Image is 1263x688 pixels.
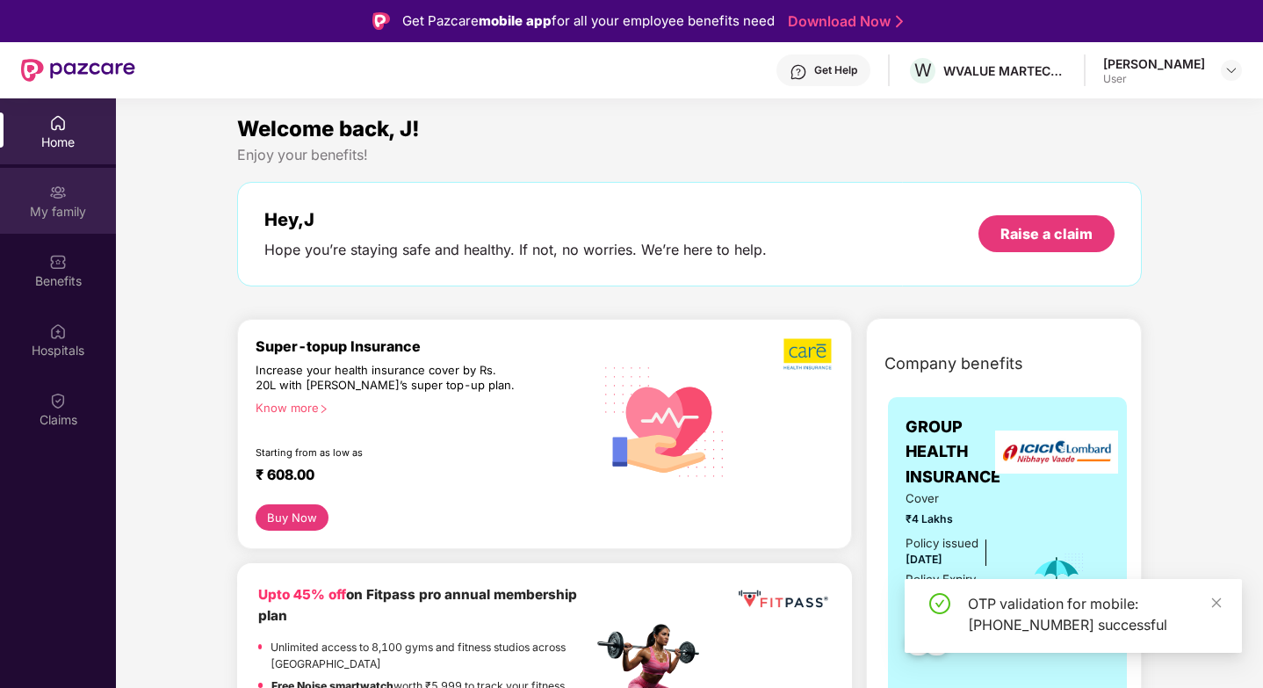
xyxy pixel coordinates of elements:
[906,489,1005,508] span: Cover
[1000,224,1093,243] div: Raise a claim
[735,584,831,614] img: fppp.png
[593,347,738,494] img: svg+xml;base64,PHN2ZyB4bWxucz0iaHR0cDovL3d3dy53My5vcmcvMjAwMC9zdmciIHhtbG5zOnhsaW5rPSJodHRwOi8vd3...
[21,59,135,82] img: New Pazcare Logo
[906,511,1005,527] span: ₹4 Lakhs
[995,431,1118,474] img: insurerLogo
[256,337,593,355] div: Super-topup Insurance
[1224,63,1238,77] img: svg+xml;base64,PHN2ZyBpZD0iRHJvcGRvd24tMzJ4MzIiIHhtbG5zPSJodHRwOi8vd3d3LnczLm9yZy8yMDAwL3N2ZyIgd2...
[906,534,978,553] div: Policy issued
[1210,597,1223,609] span: close
[256,401,582,413] div: Know more
[264,209,767,230] div: Hey, J
[264,241,767,259] div: Hope you’re staying safe and healthy. If not, no worries. We’re here to help.
[1103,72,1205,86] div: User
[258,586,577,624] b: on Fitpass pro annual membership plan
[256,466,575,487] div: ₹ 608.00
[1103,55,1205,72] div: [PERSON_NAME]
[479,12,552,29] strong: mobile app
[256,363,517,394] div: Increase your health insurance cover by Rs. 20L with [PERSON_NAME]’s super top-up plan.
[237,146,1143,164] div: Enjoy your benefits!
[906,553,942,566] span: [DATE]
[319,404,328,414] span: right
[788,12,898,31] a: Download Now
[256,446,518,459] div: Starting from as low as
[256,504,328,531] button: Buy Now
[49,322,67,340] img: svg+xml;base64,PHN2ZyBpZD0iSG9zcGl0YWxzIiB4bWxucz0iaHR0cDovL3d3dy53My5vcmcvMjAwMC9zdmciIHdpZHRoPS...
[258,586,346,603] b: Upto 45% off
[814,63,857,77] div: Get Help
[1028,552,1086,610] img: icon
[896,12,903,31] img: Stroke
[372,12,390,30] img: Logo
[884,351,1023,376] span: Company benefits
[49,253,67,271] img: svg+xml;base64,PHN2ZyBpZD0iQmVuZWZpdHMiIHhtbG5zPSJodHRwOi8vd3d3LnczLm9yZy8yMDAwL3N2ZyIgd2lkdGg9Ij...
[402,11,775,32] div: Get Pazcare for all your employee benefits need
[49,114,67,132] img: svg+xml;base64,PHN2ZyBpZD0iSG9tZSIgeG1sbnM9Imh0dHA6Ly93d3cudzMub3JnLzIwMDAvc3ZnIiB3aWR0aD0iMjAiIG...
[49,392,67,409] img: svg+xml;base64,PHN2ZyBpZD0iQ2xhaW0iIHhtbG5zPSJodHRwOi8vd3d3LnczLm9yZy8yMDAwL3N2ZyIgd2lkdGg9IjIwIi...
[943,62,1066,79] div: WVALUE MARTECH PRIVATE LIMITED
[929,593,950,614] span: check-circle
[783,337,834,371] img: b5dec4f62d2307b9de63beb79f102df3.png
[906,570,976,589] div: Policy Expiry
[271,639,592,673] p: Unlimited access to 8,100 gyms and fitness studios across [GEOGRAPHIC_DATA]
[897,623,940,666] img: svg+xml;base64,PHN2ZyB4bWxucz0iaHR0cDovL3d3dy53My5vcmcvMjAwMC9zdmciIHdpZHRoPSI0OC45NDMiIGhlaWdodD...
[790,63,807,81] img: svg+xml;base64,PHN2ZyBpZD0iSGVscC0zMngzMiIgeG1sbnM9Imh0dHA6Ly93d3cudzMub3JnLzIwMDAvc3ZnIiB3aWR0aD...
[49,184,67,201] img: svg+xml;base64,PHN2ZyB3aWR0aD0iMjAiIGhlaWdodD0iMjAiIHZpZXdCb3g9IjAgMCAyMCAyMCIgZmlsbD0ibm9uZSIgeG...
[968,593,1221,635] div: OTP validation for mobile: [PHONE_NUMBER] successful
[237,116,420,141] span: Welcome back, J!
[906,415,1005,489] span: GROUP HEALTH INSURANCE
[914,60,932,81] span: W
